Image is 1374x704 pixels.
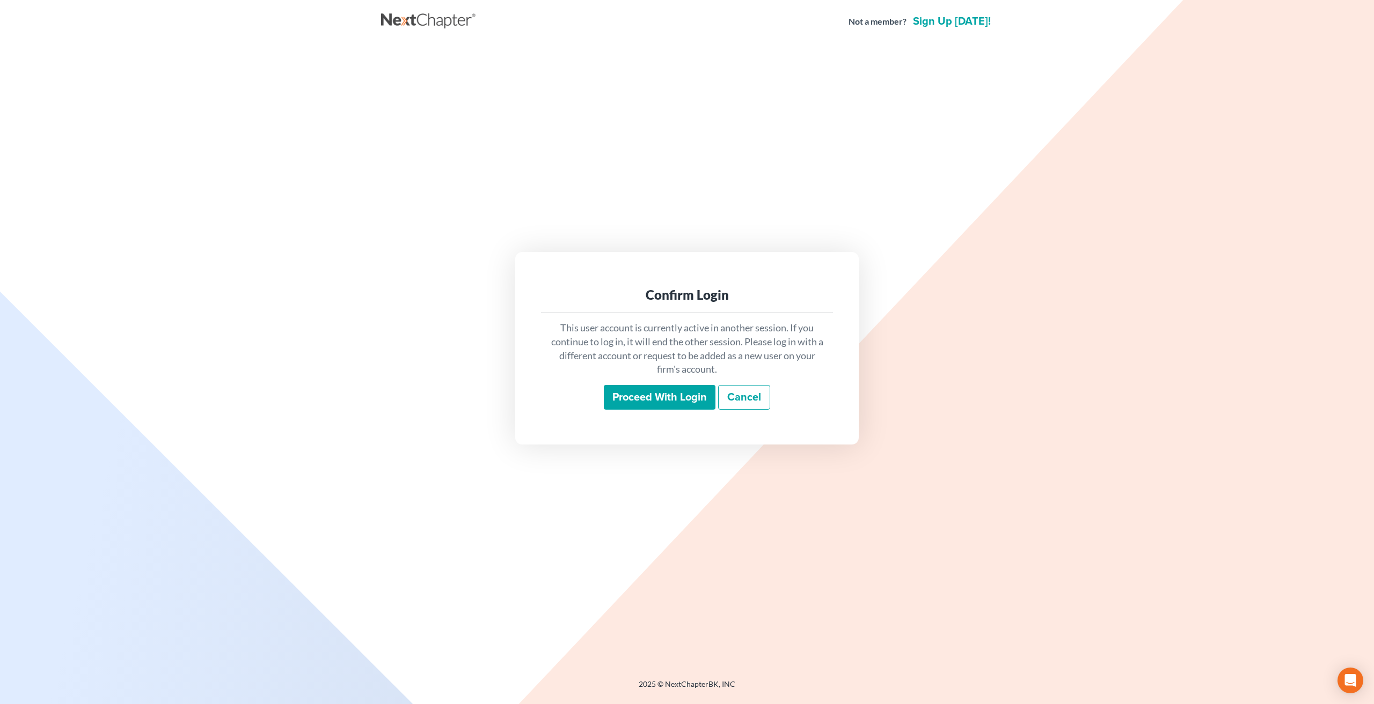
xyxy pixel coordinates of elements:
[911,16,993,27] a: Sign up [DATE]!
[550,286,824,303] div: Confirm Login
[1338,668,1363,693] div: Open Intercom Messenger
[849,16,907,28] strong: Not a member?
[718,385,770,410] a: Cancel
[604,385,715,410] input: Proceed with login
[550,321,824,376] p: This user account is currently active in another session. If you continue to log in, it will end ...
[381,679,993,698] div: 2025 © NextChapterBK, INC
